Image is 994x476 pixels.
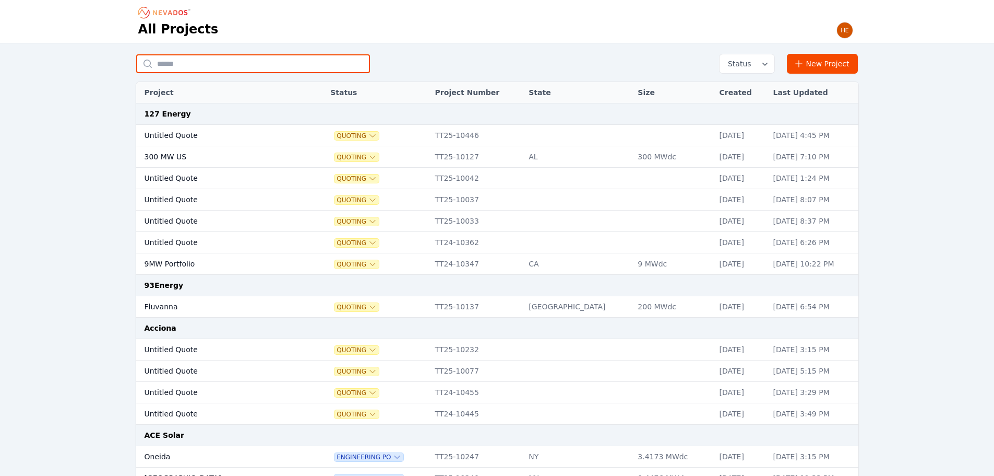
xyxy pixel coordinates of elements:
[136,403,300,425] td: Untitled Quote
[430,168,524,189] td: TT25-10042
[430,253,524,275] td: TT24-10347
[430,446,524,468] td: TT25-10247
[136,382,858,403] tr: Untitled QuoteQuotingTT24-10455[DATE][DATE] 3:29 PM
[714,211,768,232] td: [DATE]
[138,4,194,21] nav: Breadcrumb
[136,146,858,168] tr: 300 MW USQuotingTT25-10127AL300 MWdc[DATE][DATE] 7:10 PM
[430,339,524,361] td: TT25-10232
[632,446,714,468] td: 3.4173 MWdc
[430,296,524,318] td: TT25-10137
[430,403,524,425] td: TT24-10445
[136,275,858,296] td: 93Energy
[430,146,524,168] td: TT25-10127
[334,132,379,140] button: Quoting
[136,425,858,446] td: ACE Solar
[334,153,379,161] button: Quoting
[724,59,751,69] span: Status
[632,253,714,275] td: 9 MWdc
[632,82,714,103] th: Size
[768,168,858,189] td: [DATE] 1:24 PM
[714,125,768,146] td: [DATE]
[136,446,300,468] td: Oneida
[136,339,300,361] td: Untitled Quote
[334,260,379,269] button: Quoting
[720,54,774,73] button: Status
[768,361,858,382] td: [DATE] 5:15 PM
[714,253,768,275] td: [DATE]
[430,361,524,382] td: TT25-10077
[632,146,714,168] td: 300 MWdc
[136,232,858,253] tr: Untitled QuoteQuotingTT24-10362[DATE][DATE] 6:26 PM
[334,367,379,376] button: Quoting
[768,146,858,168] td: [DATE] 7:10 PM
[714,361,768,382] td: [DATE]
[430,82,524,103] th: Project Number
[768,253,858,275] td: [DATE] 10:22 PM
[136,296,300,318] td: Fluvanna
[136,189,300,211] td: Untitled Quote
[136,211,858,232] tr: Untitled QuoteQuotingTT25-10033[DATE][DATE] 8:37 PM
[136,146,300,168] td: 300 MW US
[430,125,524,146] td: TT25-10446
[136,361,300,382] td: Untitled Quote
[136,339,858,361] tr: Untitled QuoteQuotingTT25-10232[DATE][DATE] 3:15 PM
[136,168,858,189] tr: Untitled QuoteQuotingTT25-10042[DATE][DATE] 1:24 PM
[136,232,300,253] td: Untitled Quote
[136,403,858,425] tr: Untitled QuoteQuotingTT24-10445[DATE][DATE] 3:49 PM
[334,175,379,183] button: Quoting
[136,253,858,275] tr: 9MW PortfolioQuotingTT24-10347CA9 MWdc[DATE][DATE] 10:22 PM
[768,296,858,318] td: [DATE] 6:54 PM
[138,21,219,38] h1: All Projects
[714,168,768,189] td: [DATE]
[136,361,858,382] tr: Untitled QuoteQuotingTT25-10077[DATE][DATE] 5:15 PM
[334,389,379,397] button: Quoting
[632,296,714,318] td: 200 MWdc
[136,82,300,103] th: Project
[334,196,379,204] button: Quoting
[136,211,300,232] td: Untitled Quote
[523,253,632,275] td: CA
[714,296,768,318] td: [DATE]
[334,453,403,461] button: Engineering PO
[136,446,858,468] tr: OneidaEngineering POTT25-10247NY3.4173 MWdc[DATE][DATE] 3:15 PM
[334,217,379,226] button: Quoting
[136,253,300,275] td: 9MW Portfolio
[136,125,300,146] td: Untitled Quote
[136,318,858,339] td: Acciona
[334,410,379,419] button: Quoting
[325,82,429,103] th: Status
[523,296,632,318] td: [GEOGRAPHIC_DATA]
[334,303,379,311] button: Quoting
[430,382,524,403] td: TT24-10455
[523,446,632,468] td: NY
[768,446,858,468] td: [DATE] 3:15 PM
[523,82,632,103] th: State
[768,232,858,253] td: [DATE] 6:26 PM
[334,239,379,247] button: Quoting
[768,211,858,232] td: [DATE] 8:37 PM
[768,189,858,211] td: [DATE] 8:07 PM
[714,403,768,425] td: [DATE]
[136,125,858,146] tr: Untitled QuoteQuotingTT25-10446[DATE][DATE] 4:45 PM
[714,189,768,211] td: [DATE]
[136,296,858,318] tr: FluvannaQuotingTT25-10137[GEOGRAPHIC_DATA]200 MWdc[DATE][DATE] 6:54 PM
[714,382,768,403] td: [DATE]
[430,211,524,232] td: TT25-10033
[714,339,768,361] td: [DATE]
[787,54,858,74] a: New Project
[430,189,524,211] td: TT25-10037
[430,232,524,253] td: TT24-10362
[334,346,379,354] button: Quoting
[714,146,768,168] td: [DATE]
[714,82,768,103] th: Created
